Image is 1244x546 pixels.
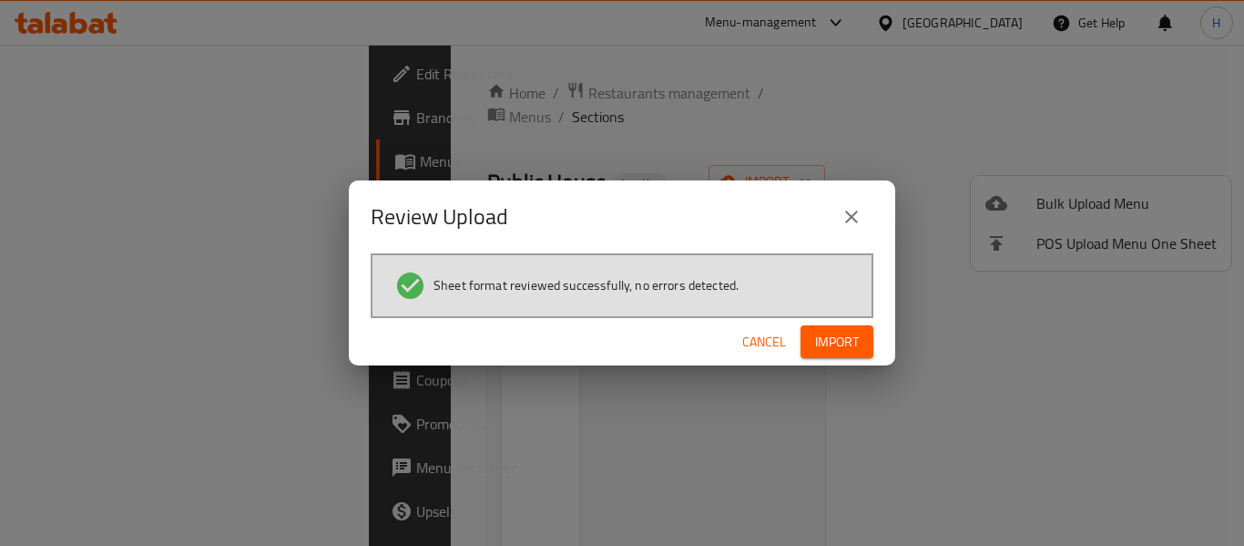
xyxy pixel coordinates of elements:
[800,325,873,359] button: Import
[830,195,873,239] button: close
[371,202,508,232] h2: Review Upload
[742,331,786,354] span: Cancel
[815,331,859,354] span: Import
[735,325,793,359] button: Cancel
[433,276,739,294] span: Sheet format reviewed successfully, no errors detected.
